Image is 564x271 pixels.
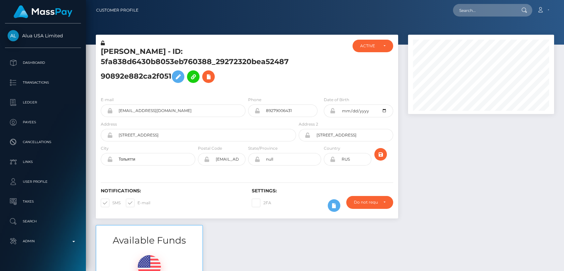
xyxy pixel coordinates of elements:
[5,193,81,210] a: Taxes
[5,74,81,91] a: Transactions
[101,199,121,207] label: SMS
[14,5,72,18] img: MassPay Logo
[8,58,78,68] p: Dashboard
[5,233,81,250] a: Admin
[248,97,261,103] label: Phone
[360,43,378,49] div: ACTIVE
[96,234,203,247] h3: Available Funds
[101,47,292,86] h5: [PERSON_NAME] - ID: 5fa838d6430b8053eb760388_29272320bea5248790892e882ca2f051
[8,236,78,246] p: Admin
[252,199,271,207] label: 2FA
[101,145,109,151] label: City
[5,154,81,170] a: Links
[8,97,78,107] p: Ledger
[8,177,78,187] p: User Profile
[8,197,78,207] p: Taxes
[353,40,393,52] button: ACTIVE
[8,137,78,147] p: Cancellations
[252,188,393,194] h6: Settings:
[8,157,78,167] p: Links
[346,196,393,209] button: Do not require
[324,97,349,103] label: Date of Birth
[248,145,278,151] label: State/Province
[5,55,81,71] a: Dashboard
[8,216,78,226] p: Search
[101,97,114,103] label: E-mail
[101,121,117,127] label: Address
[8,30,19,41] img: Alua USA Limited
[8,117,78,127] p: Payees
[5,33,81,39] span: Alua USA Limited
[324,145,340,151] label: Country
[354,200,378,205] div: Do not require
[5,114,81,131] a: Payees
[5,213,81,230] a: Search
[299,121,318,127] label: Address 2
[5,94,81,111] a: Ledger
[198,145,222,151] label: Postal Code
[453,4,515,17] input: Search...
[101,188,242,194] h6: Notifications:
[5,174,81,190] a: User Profile
[5,134,81,150] a: Cancellations
[96,3,138,17] a: Customer Profile
[126,199,150,207] label: E-mail
[8,78,78,88] p: Transactions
